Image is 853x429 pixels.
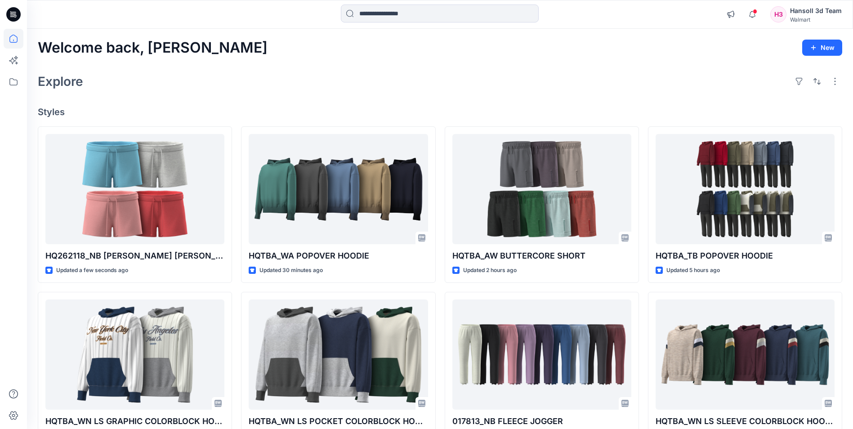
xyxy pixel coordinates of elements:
[656,415,835,428] p: HQTBA_WN LS SLEEVE COLORBLOCK HOODIE
[452,415,631,428] p: 017813_NB FLEECE JOGGER
[45,299,224,410] a: HQTBA_WN LS GRAPHIC COLORBLOCK HOODIE
[802,40,842,56] button: New
[45,415,224,428] p: HQTBA_WN LS GRAPHIC COLORBLOCK HOODIE
[656,250,835,262] p: HQTBA_TB POPOVER HOODIE
[463,266,517,275] p: Updated 2 hours ago
[770,6,786,22] div: H3
[38,40,268,56] h2: Welcome back, [PERSON_NAME]
[45,250,224,262] p: HQ262118_NB [PERSON_NAME] [PERSON_NAME]
[656,134,835,244] a: HQTBA_TB POPOVER HOODIE
[249,415,428,428] p: HQTBA_WN LS POCKET COLORBLOCK HOODIE
[452,299,631,410] a: 017813_NB FLEECE JOGGER
[790,16,842,23] div: Walmart
[666,266,720,275] p: Updated 5 hours ago
[38,107,842,117] h4: Styles
[452,250,631,262] p: HQTBA_AW BUTTERCORE SHORT
[249,299,428,410] a: HQTBA_WN LS POCKET COLORBLOCK HOODIE
[38,74,83,89] h2: Explore
[45,134,224,244] a: HQ262118_NB TERRY RIBBED WB SHORT
[656,299,835,410] a: HQTBA_WN LS SLEEVE COLORBLOCK HOODIE
[452,134,631,244] a: HQTBA_AW BUTTERCORE SHORT
[249,250,428,262] p: HQTBA_WA POPOVER HOODIE
[790,5,842,16] div: Hansoll 3d Team
[56,266,128,275] p: Updated a few seconds ago
[259,266,323,275] p: Updated 30 minutes ago
[249,134,428,244] a: HQTBA_WA POPOVER HOODIE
